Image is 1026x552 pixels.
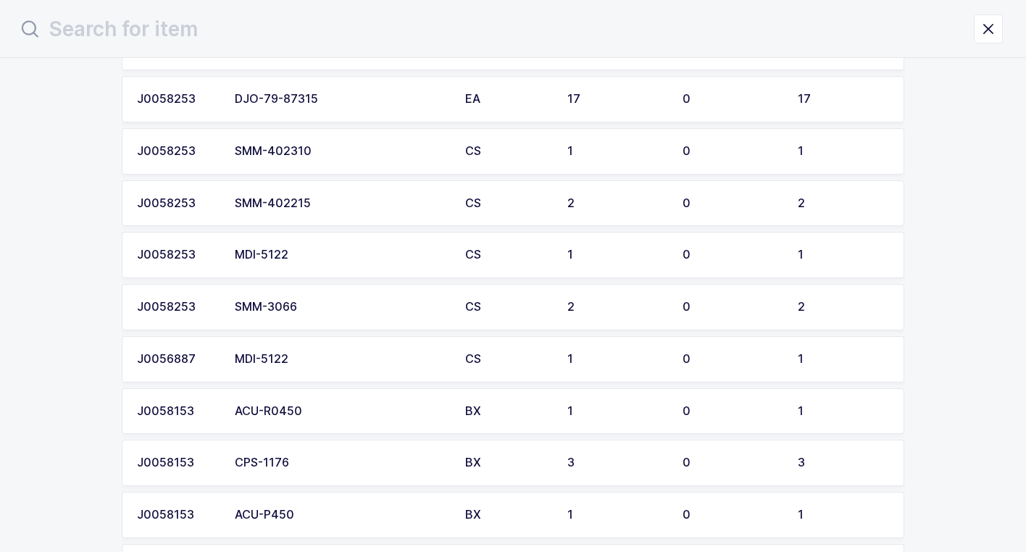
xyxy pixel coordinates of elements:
[137,509,217,522] div: J0058153
[465,197,550,210] div: CS
[465,145,550,158] div: CS
[567,509,665,522] div: 1
[683,301,780,314] div: 0
[137,456,217,469] div: J0058153
[235,145,448,158] div: SMM-402310
[798,301,889,314] div: 2
[137,145,217,158] div: J0058253
[465,301,550,314] div: CS
[137,93,217,106] div: J0058253
[235,197,448,210] div: SMM-402215
[567,145,665,158] div: 1
[235,456,448,469] div: CPS-1176
[235,301,448,314] div: SMM-3066
[798,197,889,210] div: 2
[567,456,665,469] div: 3
[683,93,780,106] div: 0
[683,353,780,366] div: 0
[683,145,780,158] div: 0
[798,456,889,469] div: 3
[465,456,550,469] div: BX
[137,353,217,366] div: J0056887
[567,197,665,210] div: 2
[683,509,780,522] div: 0
[798,405,889,418] div: 1
[235,509,448,522] div: ACU-P450
[567,405,665,418] div: 1
[465,509,550,522] div: BX
[465,93,550,106] div: EA
[567,248,665,262] div: 1
[567,353,665,366] div: 1
[798,509,889,522] div: 1
[798,353,889,366] div: 1
[683,405,780,418] div: 0
[137,301,217,314] div: J0058253
[137,197,217,210] div: J0058253
[798,93,889,106] div: 17
[235,248,448,262] div: MDI-5122
[137,405,217,418] div: J0058153
[974,14,1003,43] button: close drawer
[465,405,550,418] div: BX
[567,301,665,314] div: 2
[235,353,448,366] div: MDI-5122
[683,197,780,210] div: 0
[683,248,780,262] div: 0
[683,456,780,469] div: 0
[465,353,550,366] div: CS
[235,405,448,418] div: ACU-R0450
[137,248,217,262] div: J0058253
[798,248,889,262] div: 1
[235,93,448,106] div: DJO-79-87315
[465,248,550,262] div: CS
[798,145,889,158] div: 1
[567,93,665,106] div: 17
[17,12,974,46] input: Search for item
